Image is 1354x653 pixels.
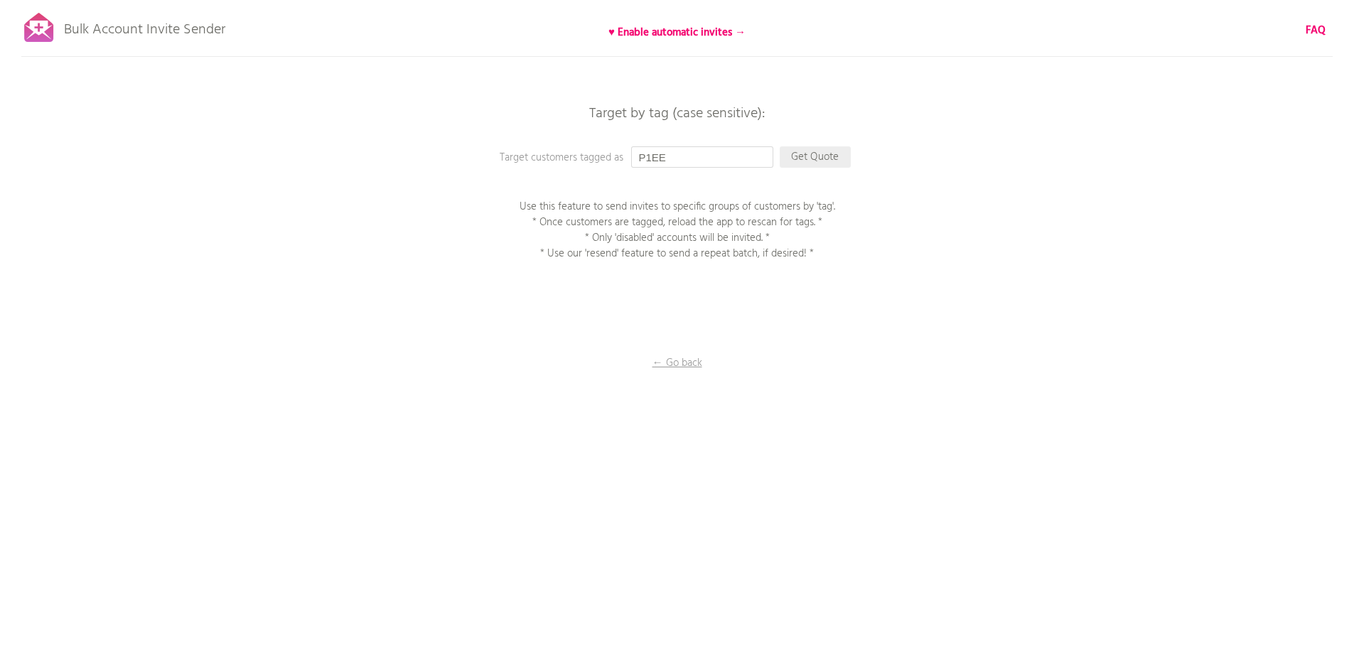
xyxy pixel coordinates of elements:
a: FAQ [1306,23,1326,38]
input: Enter a tag... [631,146,773,168]
p: Target by tag (case sensitive): [464,107,891,121]
p: ← Go back [606,355,748,371]
p: Bulk Account Invite Sender [64,9,225,44]
p: Get Quote [780,146,851,168]
p: Target customers tagged as [500,150,784,166]
b: FAQ [1306,22,1326,39]
b: ♥ Enable automatic invites → [608,24,746,41]
p: Use this feature to send invites to specific groups of customers by 'tag'. * Once customers are t... [500,199,855,261]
